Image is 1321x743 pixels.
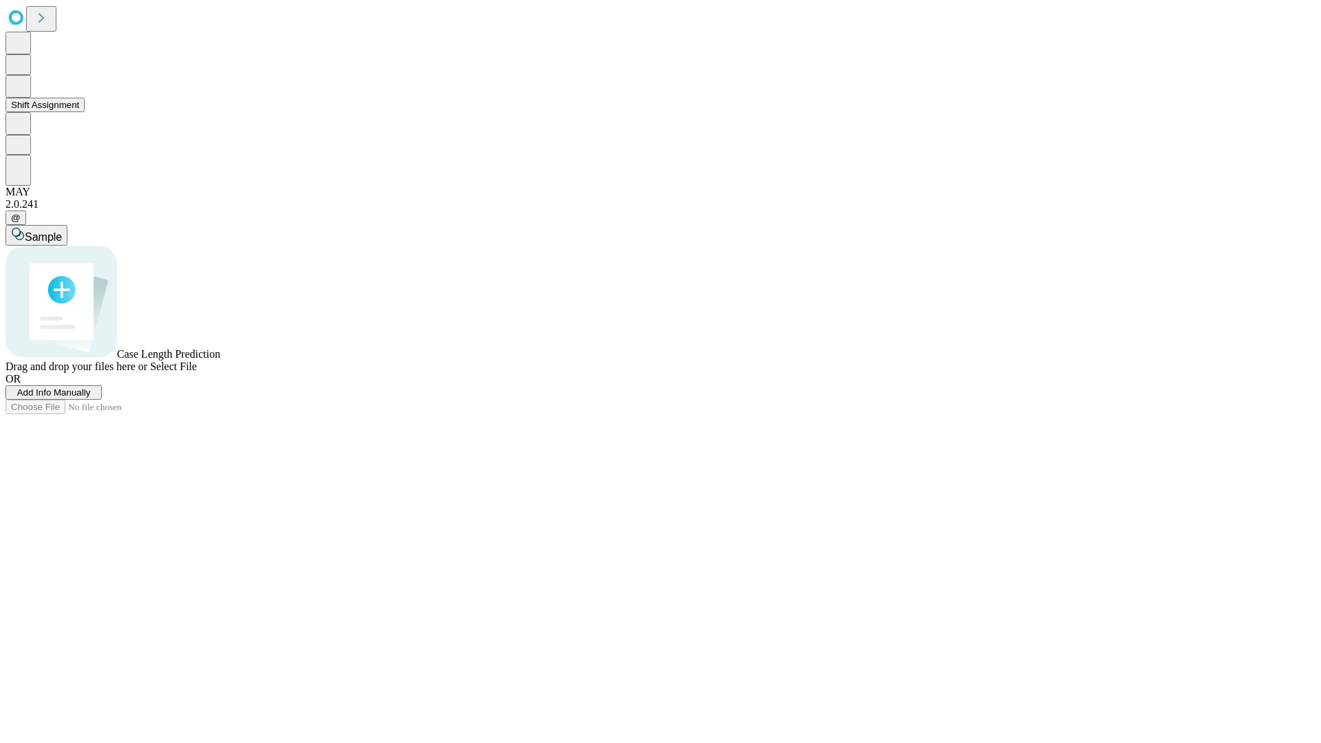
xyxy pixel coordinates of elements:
[6,385,102,400] button: Add Info Manually
[17,387,91,398] span: Add Info Manually
[6,360,147,372] span: Drag and drop your files here or
[150,360,197,372] span: Select File
[6,225,67,246] button: Sample
[117,348,220,360] span: Case Length Prediction
[6,211,26,225] button: @
[6,373,21,385] span: OR
[6,198,1315,211] div: 2.0.241
[6,186,1315,198] div: MAY
[6,98,85,112] button: Shift Assignment
[11,213,21,223] span: @
[25,231,62,243] span: Sample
